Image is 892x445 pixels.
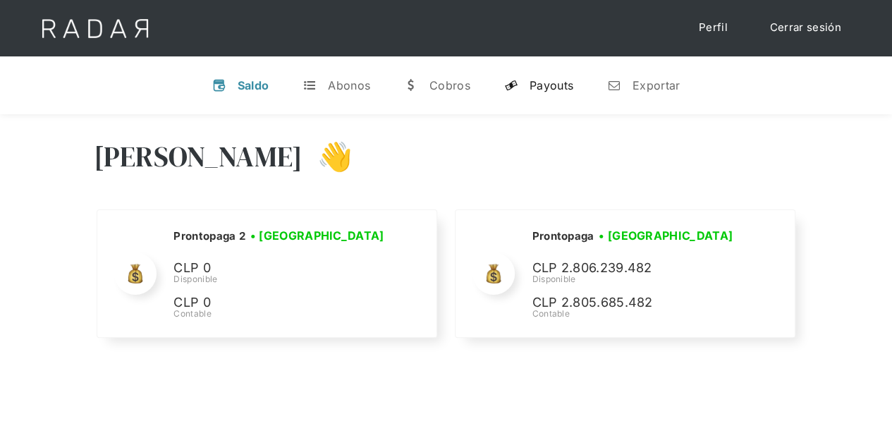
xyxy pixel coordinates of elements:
h3: • [GEOGRAPHIC_DATA] [250,227,384,244]
div: Payouts [530,78,573,92]
div: t [303,78,317,92]
p: CLP 2.805.685.482 [532,293,743,313]
h3: [PERSON_NAME] [94,139,303,174]
p: CLP 0 [173,293,385,313]
div: Contable [532,307,743,320]
div: Cobros [429,78,470,92]
h2: Prontopaga 2 [173,229,245,243]
div: Saldo [238,78,269,92]
div: w [404,78,418,92]
div: Abonos [328,78,370,92]
div: n [607,78,621,92]
div: Disponible [532,273,743,286]
div: Exportar [633,78,680,92]
div: y [504,78,518,92]
div: v [212,78,226,92]
div: Contable [173,307,389,320]
a: Perfil [685,14,742,42]
p: CLP 2.806.239.482 [532,258,743,279]
h2: Prontopaga [532,229,594,243]
h3: 👋 [303,139,352,174]
h3: • [GEOGRAPHIC_DATA] [599,227,733,244]
p: CLP 0 [173,258,385,279]
div: Disponible [173,273,389,286]
a: Cerrar sesión [756,14,855,42]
